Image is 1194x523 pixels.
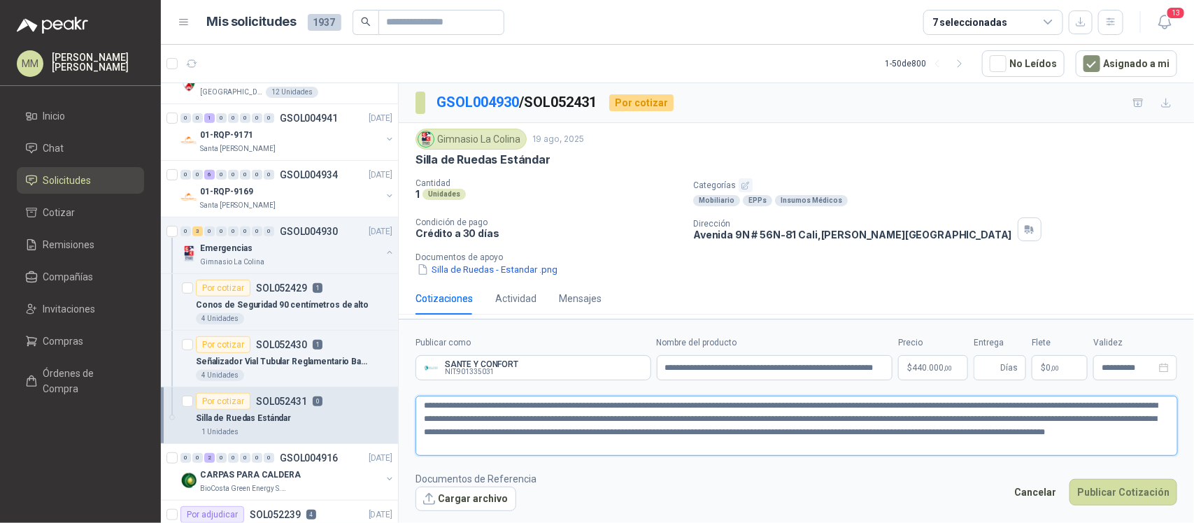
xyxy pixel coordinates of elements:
[252,113,262,123] div: 0
[204,170,215,180] div: 6
[43,334,84,349] span: Compras
[280,453,338,463] p: GSOL004916
[1032,336,1088,350] label: Flete
[228,113,239,123] div: 0
[180,189,197,206] img: Company Logo
[313,283,322,293] p: 1
[415,291,473,306] div: Cotizaciones
[280,170,338,180] p: GSOL004934
[415,336,651,350] label: Publicar como
[415,217,682,227] p: Condición de pago
[266,87,318,98] div: 12 Unidades
[885,52,971,75] div: 1 - 50 de 800
[944,364,952,372] span: ,00
[43,108,66,124] span: Inicio
[657,336,893,350] label: Nombre del producto
[415,262,559,277] button: Silla de Ruedas - Estandar .png
[264,227,274,236] div: 0
[898,336,968,350] label: Precio
[693,178,1188,192] p: Categorías
[180,132,197,149] img: Company Logo
[252,453,262,463] div: 0
[180,76,197,92] img: Company Logo
[415,129,527,150] div: Gimnasio La Colina
[609,94,674,111] div: Por cotizar
[216,170,227,180] div: 0
[43,141,64,156] span: Chat
[200,200,276,211] p: Santa [PERSON_NAME]
[1000,356,1018,380] span: Días
[196,336,250,353] div: Por cotizar
[228,227,239,236] div: 0
[256,283,307,293] p: SOL052429
[17,50,43,77] div: MM
[369,452,392,465] p: [DATE]
[1032,355,1088,380] p: $ 0,00
[1041,364,1046,372] span: $
[200,483,288,494] p: BioCosta Green Energy S.A.S
[180,245,197,262] img: Company Logo
[204,113,215,123] div: 1
[250,510,301,520] p: SOL052239
[161,331,398,387] a: Por cotizarSOL0524301Señalizador Vial Tubular Reglamentario Base Conica4 Unidades
[240,227,250,236] div: 0
[17,103,144,129] a: Inicio
[415,188,420,200] p: 1
[17,360,144,402] a: Órdenes de Compra
[200,143,276,155] p: Santa [PERSON_NAME]
[912,364,952,372] span: 440.000
[180,166,395,211] a: 0 0 6 0 0 0 0 0 GSOL004934[DATE] Company Logo01-RQP-9169Santa [PERSON_NAME]
[161,387,398,444] a: Por cotizarSOL0524310Silla de Ruedas Estándar1 Unidades
[422,189,466,200] div: Unidades
[180,223,395,268] a: 0 3 0 0 0 0 0 0 GSOL004930[DATE] Company LogoEmergenciasGimnasio La Colina
[192,170,203,180] div: 0
[43,205,76,220] span: Cotizar
[43,237,95,252] span: Remisiones
[264,170,274,180] div: 0
[43,366,131,396] span: Órdenes de Compra
[17,135,144,162] a: Chat
[280,227,338,236] p: GSOL004930
[180,110,395,155] a: 0 0 1 0 0 0 0 0 GSOL004941[DATE] Company Logo01-RQP-9171Santa [PERSON_NAME]
[196,412,291,425] p: Silla de Ruedas Estándar
[200,87,263,98] p: [GEOGRAPHIC_DATA]
[196,355,370,368] p: Señalizador Vial Tubular Reglamentario Base Conica
[196,299,369,312] p: Conos de Seguridad 90 centímetros de alto
[415,227,682,239] p: Crédito a 30 días
[252,170,262,180] div: 0
[264,113,274,123] div: 0
[17,296,144,322] a: Invitaciones
[264,453,274,463] div: 0
[180,453,191,463] div: 0
[192,113,203,123] div: 0
[216,453,227,463] div: 0
[17,264,144,290] a: Compañías
[369,169,392,182] p: [DATE]
[180,506,244,523] div: Por adjudicar
[932,15,1007,30] div: 7 seleccionadas
[204,227,215,236] div: 0
[693,229,1011,241] p: Avenida 9N # 56N-81 Cali , [PERSON_NAME][GEOGRAPHIC_DATA]
[415,487,516,512] button: Cargar archivo
[196,370,244,381] div: 4 Unidades
[415,152,550,167] p: Silla de Ruedas Estándar
[180,472,197,489] img: Company Logo
[180,170,191,180] div: 0
[228,170,239,180] div: 0
[313,396,322,406] p: 0
[196,427,244,438] div: 1 Unidades
[1166,6,1186,20] span: 13
[313,340,322,350] p: 1
[216,227,227,236] div: 0
[369,112,392,125] p: [DATE]
[252,227,262,236] div: 0
[200,185,253,199] p: 01-RQP-9169
[196,313,244,324] div: 4 Unidades
[17,17,88,34] img: Logo peakr
[200,468,301,482] p: CARPAS PARA CALDERA
[161,274,398,331] a: Por cotizarSOL0524291Conos de Seguridad 90 centímetros de alto4 Unidades
[1093,336,1177,350] label: Validez
[1046,364,1059,372] span: 0
[17,328,144,354] a: Compras
[436,92,598,113] p: / SOL052431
